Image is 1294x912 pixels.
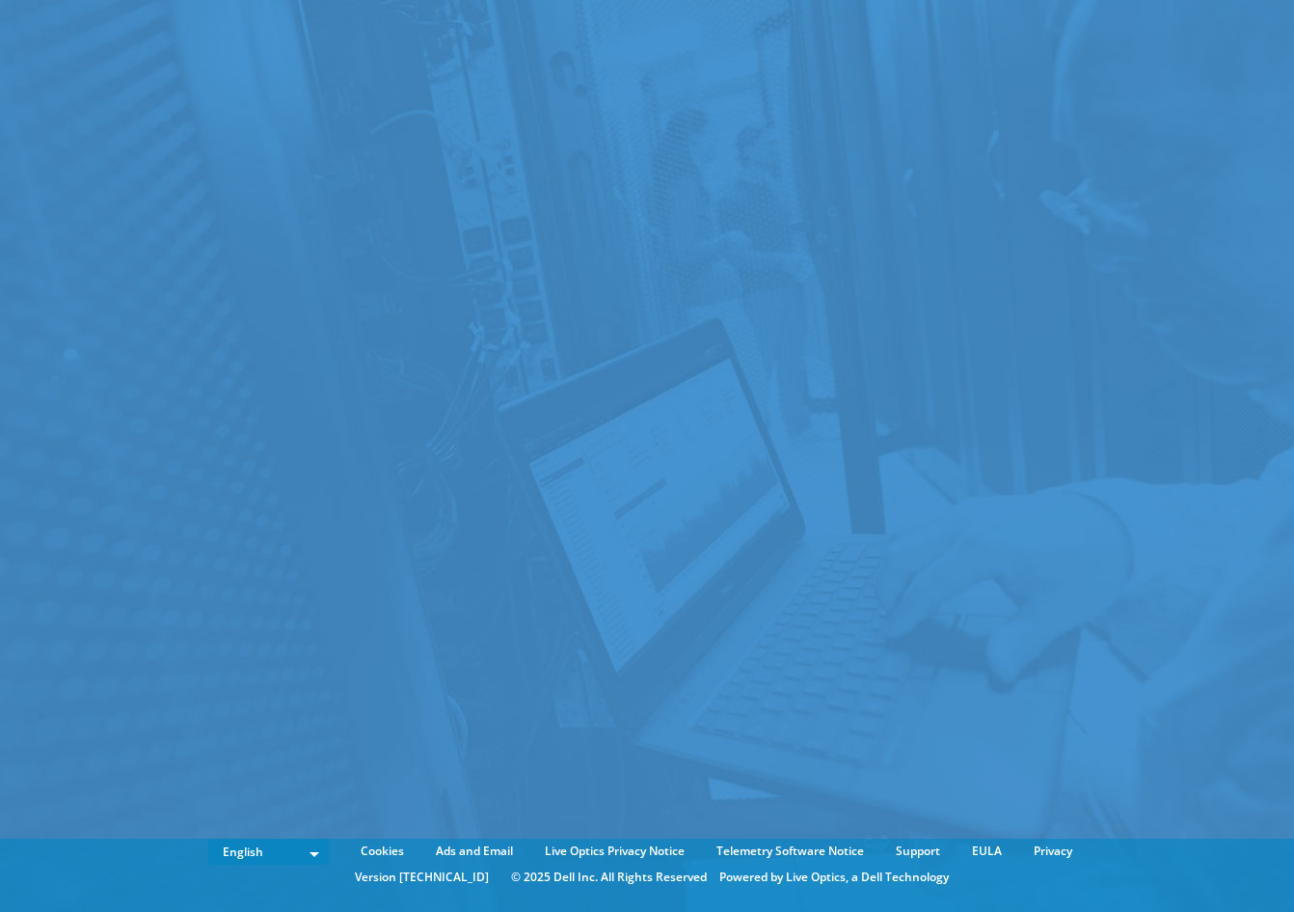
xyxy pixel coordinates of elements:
li: Powered by Live Optics, a Dell Technology [719,867,949,888]
a: Privacy [1019,841,1087,862]
li: © 2025 Dell Inc. All Rights Reserved [501,867,716,888]
a: Telemetry Software Notice [702,841,878,862]
a: Live Optics Privacy Notice [530,841,699,862]
li: Version [TECHNICAL_ID] [345,867,499,888]
a: Cookies [346,841,418,862]
a: Support [881,841,955,862]
a: EULA [957,841,1016,862]
a: Ads and Email [421,841,527,862]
